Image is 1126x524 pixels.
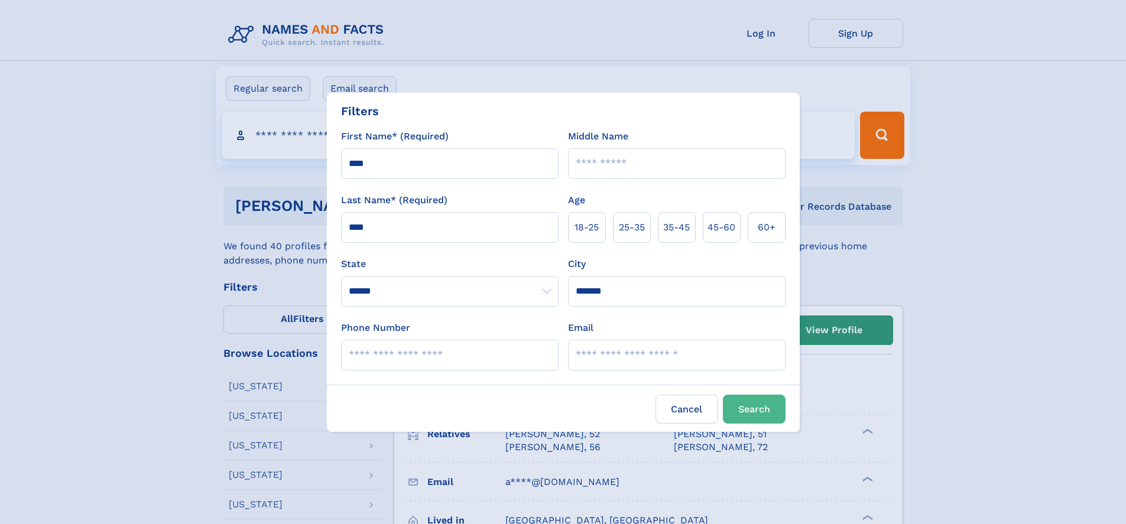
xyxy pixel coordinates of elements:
[341,193,447,207] label: Last Name* (Required)
[568,321,593,335] label: Email
[341,321,410,335] label: Phone Number
[341,102,379,120] div: Filters
[575,220,599,235] span: 18‑25
[656,395,718,424] label: Cancel
[568,129,628,144] label: Middle Name
[758,220,775,235] span: 60+
[708,220,735,235] span: 45‑60
[341,257,559,271] label: State
[663,220,690,235] span: 35‑45
[619,220,645,235] span: 25‑35
[568,257,586,271] label: City
[341,129,449,144] label: First Name* (Required)
[723,395,786,424] button: Search
[568,193,585,207] label: Age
